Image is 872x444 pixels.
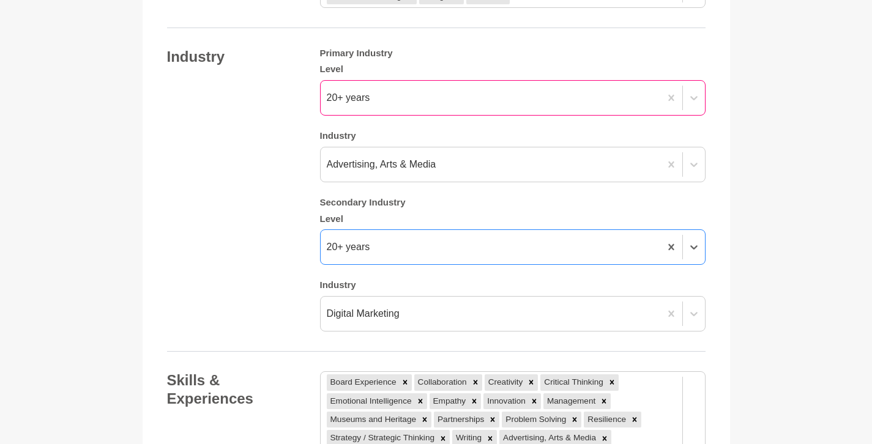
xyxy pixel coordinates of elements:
h4: Skills & Experiences [167,371,296,408]
div: Problem Solving [502,412,568,427]
h5: Secondary Industry [320,197,706,209]
div: 20+ years [327,240,370,254]
h5: Industry [320,130,706,142]
div: Advertising, Arts & Media [327,157,436,172]
div: Empathy [430,393,468,409]
div: Critical Thinking [540,374,605,390]
div: Resilience [584,412,628,427]
h5: Level [320,213,706,225]
div: Emotional Intelligence [327,393,414,409]
div: Museums and Heritage [327,412,419,427]
div: Creativity [485,374,525,390]
h5: Industry [320,279,706,291]
div: Innovation [483,393,527,409]
div: Collaboration [414,374,469,390]
h5: Primary Industry [320,48,706,59]
div: Digital Marketing [327,306,400,321]
h4: Industry [167,48,296,66]
div: Management [543,393,597,409]
div: Board Experience [327,374,398,390]
h5: Level [320,64,706,75]
div: Partnerships [434,412,486,427]
div: 20+ years [327,91,370,105]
